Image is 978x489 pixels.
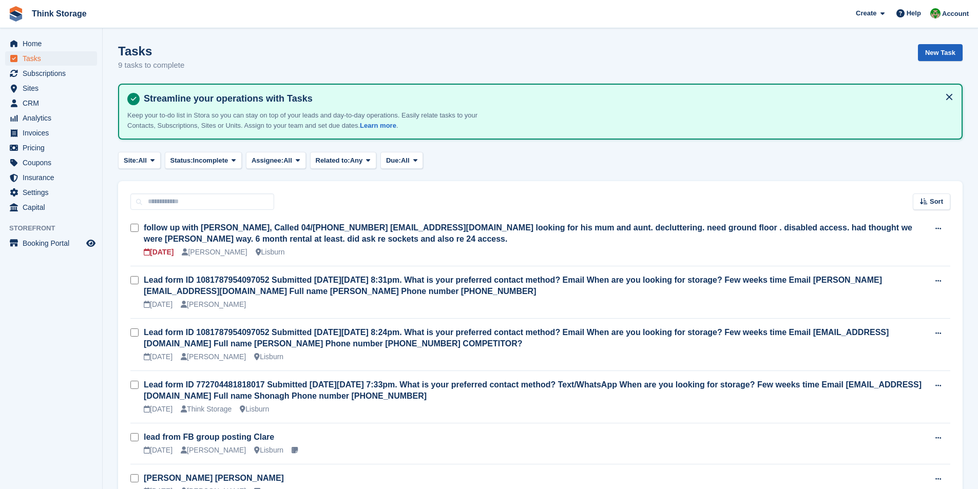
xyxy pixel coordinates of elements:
button: Related to: Any [310,152,376,169]
div: Lisburn [240,404,269,415]
span: Due: [386,155,401,166]
h4: Streamline your operations with Tasks [140,93,953,105]
span: Subscriptions [23,66,84,81]
span: Site: [124,155,138,166]
span: Help [907,8,921,18]
img: stora-icon-8386f47178a22dfd0bd8f6a31ec36ba5ce8667c1dd55bd0f319d3a0aa187defe.svg [8,6,24,22]
a: follow up with [PERSON_NAME], Called 04/[PHONE_NUMBER] [EMAIL_ADDRESS][DOMAIN_NAME] looking for h... [144,223,912,243]
span: Account [942,9,969,19]
div: [DATE] [144,299,172,310]
div: Lisburn [254,445,283,456]
button: Status: Incomplete [165,152,242,169]
span: Sites [23,81,84,95]
a: [PERSON_NAME] [PERSON_NAME] [144,474,284,482]
button: Site: All [118,152,161,169]
a: menu [5,155,97,170]
a: New Task [918,44,963,61]
span: Settings [23,185,84,200]
a: menu [5,96,97,110]
span: Insurance [23,170,84,185]
a: menu [5,185,97,200]
a: Lead form ID 1081787954097052 Submitted [DATE][DATE] 8:31pm. What is your preferred contact metho... [144,276,882,296]
span: Coupons [23,155,84,170]
span: Invoices [23,126,84,140]
a: menu [5,81,97,95]
span: Home [23,36,84,51]
div: [DATE] [144,351,172,362]
a: menu [5,36,97,51]
span: CRM [23,96,84,110]
a: menu [5,141,97,155]
span: Assignee: [252,155,283,166]
span: Any [350,155,363,166]
a: menu [5,200,97,214]
span: Analytics [23,111,84,125]
h1: Tasks [118,44,184,58]
div: [DATE] [144,404,172,415]
span: Tasks [23,51,84,66]
a: Lead form ID 772704481818017 Submitted [DATE][DATE] 7:33pm. What is your preferred contact method... [144,380,922,400]
a: Learn more [360,122,396,129]
a: menu [5,170,97,185]
div: Lisburn [254,351,283,362]
p: 9 tasks to complete [118,60,184,71]
div: [PERSON_NAME] [181,351,246,362]
span: Create [856,8,876,18]
span: All [283,155,292,166]
div: Lisburn [256,247,285,258]
button: Due: All [380,152,423,169]
a: menu [5,111,97,125]
div: Think Storage [181,404,232,415]
div: [PERSON_NAME] [182,247,247,258]
a: Lead form ID 1081787954097052 Submitted [DATE][DATE] 8:24pm. What is your preferred contact metho... [144,328,889,348]
a: menu [5,236,97,250]
span: Incomplete [193,155,228,166]
a: menu [5,51,97,66]
span: All [138,155,147,166]
span: Pricing [23,141,84,155]
span: Sort [930,197,943,207]
a: menu [5,66,97,81]
div: [DATE] [144,247,174,258]
span: Capital [23,200,84,214]
span: Status: [170,155,193,166]
a: lead from FB group posting Clare [144,433,274,441]
span: Related to: [316,155,350,166]
a: Think Storage [28,5,91,22]
button: Assignee: All [246,152,306,169]
div: [PERSON_NAME] [181,445,246,456]
a: menu [5,126,97,140]
a: Preview store [85,237,97,249]
div: [PERSON_NAME] [181,299,246,310]
p: Keep your to-do list in Stora so you can stay on top of your leads and day-to-day operations. Eas... [127,110,487,130]
img: Sarah Mackie [930,8,941,18]
div: [DATE] [144,445,172,456]
span: All [401,155,410,166]
span: Booking Portal [23,236,84,250]
span: Storefront [9,223,102,233]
